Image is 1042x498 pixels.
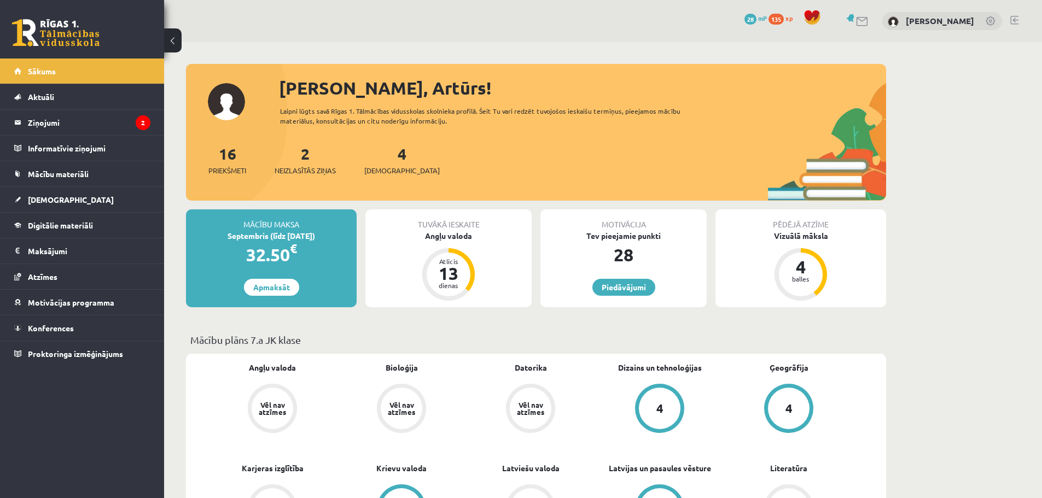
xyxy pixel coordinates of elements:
[12,19,100,46] a: Rīgas 1. Tālmācības vidusskola
[275,144,336,176] a: 2Neizlasītās ziņas
[744,14,767,22] a: 28 mP
[136,115,150,130] i: 2
[364,144,440,176] a: 4[DEMOGRAPHIC_DATA]
[208,384,337,435] a: Vēl nav atzīmes
[365,230,532,302] a: Angļu valoda Atlicis 13 dienas
[14,136,150,161] a: Informatīvie ziņojumi
[758,14,767,22] span: mP
[540,242,707,268] div: 28
[432,258,465,265] div: Atlicis
[257,401,288,415] div: Vēl nav atzīmes
[785,402,793,414] div: 4
[14,238,150,263] a: Maksājumi
[14,161,150,186] a: Mācību materiāli
[715,209,886,230] div: Pēdējā atzīme
[14,264,150,289] a: Atzīmes
[770,362,808,373] a: Ģeogrāfija
[14,213,150,238] a: Digitālie materiāli
[432,282,465,289] div: dienas
[28,195,114,204] span: [DEMOGRAPHIC_DATA]
[715,230,886,302] a: Vizuālā māksla 4 balles
[770,462,807,474] a: Literatūra
[249,362,296,373] a: Angļu valoda
[656,402,663,414] div: 4
[540,209,707,230] div: Motivācija
[466,384,595,435] a: Vēl nav atzīmes
[432,265,465,282] div: 13
[28,272,57,282] span: Atzīmes
[14,84,150,109] a: Aktuāli
[715,230,886,242] div: Vizuālā māksla
[186,230,357,242] div: Septembris (līdz [DATE])
[784,276,817,282] div: balles
[28,349,123,359] span: Proktoringa izmēģinājums
[14,290,150,315] a: Motivācijas programma
[769,14,784,25] span: 135
[242,462,304,474] a: Karjeras izglītība
[365,209,532,230] div: Tuvākā ieskaite
[386,362,418,373] a: Bioloģija
[376,462,427,474] a: Krievu valoda
[28,136,150,161] legend: Informatīvie ziņojumi
[290,241,297,256] span: €
[595,384,724,435] a: 4
[515,362,547,373] a: Datorika
[28,297,114,307] span: Motivācijas programma
[785,14,793,22] span: xp
[769,14,798,22] a: 135 xp
[28,66,56,76] span: Sākums
[609,462,711,474] a: Latvijas un pasaules vēsture
[14,187,150,212] a: [DEMOGRAPHIC_DATA]
[618,362,702,373] a: Dizains un tehnoloģijas
[724,384,853,435] a: 4
[744,14,756,25] span: 28
[515,401,546,415] div: Vēl nav atzīmes
[14,315,150,341] a: Konferences
[244,279,299,296] a: Apmaksāt
[28,238,150,263] legend: Maksājumi
[28,92,54,102] span: Aktuāli
[592,279,655,296] a: Piedāvājumi
[364,165,440,176] span: [DEMOGRAPHIC_DATA]
[540,230,707,242] div: Tev pieejamie punkti
[186,242,357,268] div: 32.50
[784,258,817,276] div: 4
[14,58,150,84] a: Sākums
[208,165,246,176] span: Priekšmeti
[28,110,150,135] legend: Ziņojumi
[502,462,560,474] a: Latviešu valoda
[888,16,899,27] img: Artūrs Šefanovskis
[208,144,246,176] a: 16Priekšmeti
[275,165,336,176] span: Neizlasītās ziņas
[14,341,150,366] a: Proktoringa izmēģinājums
[365,230,532,242] div: Angļu valoda
[28,220,93,230] span: Digitālie materiāli
[279,75,886,101] div: [PERSON_NAME], Artūrs!
[190,332,882,347] p: Mācību plāns 7.a JK klase
[186,209,357,230] div: Mācību maksa
[337,384,466,435] a: Vēl nav atzīmes
[28,323,74,333] span: Konferences
[906,15,974,26] a: [PERSON_NAME]
[386,401,417,415] div: Vēl nav atzīmes
[280,106,700,126] div: Laipni lūgts savā Rīgas 1. Tālmācības vidusskolas skolnieka profilā. Šeit Tu vari redzēt tuvojošo...
[28,169,89,179] span: Mācību materiāli
[14,110,150,135] a: Ziņojumi2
